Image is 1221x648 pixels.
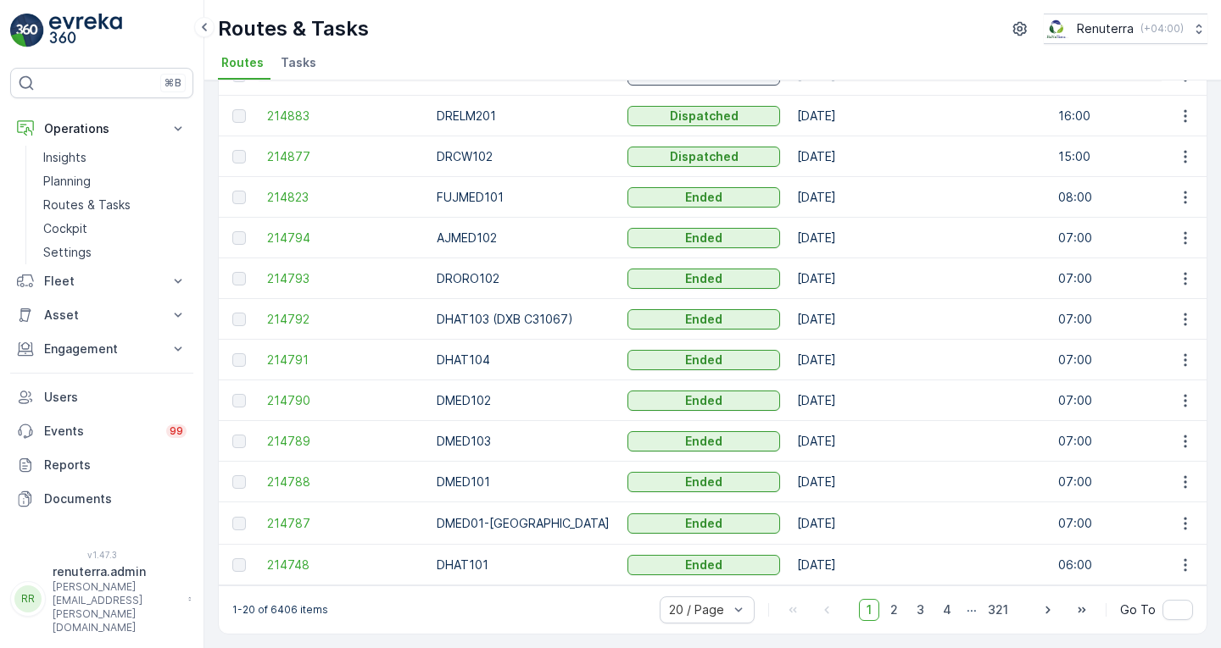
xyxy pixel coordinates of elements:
span: 214789 [267,433,420,450]
a: 214792 [267,311,420,328]
span: 214748 [267,557,420,573]
p: Dispatched [670,148,739,165]
button: RRrenuterra.admin[PERSON_NAME][EMAIL_ADDRESS][PERSON_NAME][DOMAIN_NAME] [10,563,193,634]
td: DRCW102 [428,136,619,177]
td: [DATE] [789,502,1050,545]
p: Reports [44,457,187,474]
td: [DATE] [789,462,1050,502]
td: [DATE] [789,96,1050,136]
a: Reports [10,448,193,482]
p: 99 [170,424,183,438]
span: Routes [221,54,264,71]
p: ... [967,599,977,621]
button: Operations [10,112,193,146]
a: Settings [36,241,193,264]
td: 07:00 [1050,502,1219,545]
p: ( +04:00 ) [1140,22,1184,36]
td: [DATE] [789,340,1050,380]
div: Toggle Row Selected [232,231,246,245]
button: Ended [627,472,780,492]
img: logo_light-DOdMpM7g.png [49,14,122,47]
td: DHAT104 [428,340,619,380]
button: Renuterra(+04:00) [1044,14,1207,44]
button: Dispatched [627,106,780,126]
img: logo [10,14,44,47]
td: [DATE] [789,545,1050,585]
td: 06:00 [1050,545,1219,585]
a: 214823 [267,189,420,206]
a: 214787 [267,515,420,532]
td: [DATE] [789,380,1050,421]
button: Fleet [10,264,193,298]
p: Ended [685,392,722,409]
span: 3 [909,599,932,621]
td: FUJMED101 [428,177,619,218]
td: [DATE] [789,421,1050,462]
button: Ended [627,309,780,330]
td: DHAT103 (DXB C31067) [428,299,619,340]
a: 214790 [267,392,420,409]
button: Asset [10,298,193,332]
div: Toggle Row Selected [232,150,246,163]
td: 07:00 [1050,340,1219,380]
td: 08:00 [1050,177,1219,218]
div: Toggle Row Selected [232,272,246,285]
div: Toggle Row Selected [232,394,246,407]
a: 214794 [267,230,420,246]
td: DRELM201 [428,96,619,136]
span: 1 [859,599,879,621]
td: 15:00 [1050,136,1219,177]
p: Documents [44,490,187,507]
button: Ended [627,269,780,289]
td: [DATE] [789,177,1050,218]
a: Events99 [10,414,193,448]
a: Routes & Tasks [36,193,193,217]
td: [DATE] [789,218,1050,258]
p: Ended [685,515,722,532]
a: Cockpit [36,217,193,241]
td: 07:00 [1050,218,1219,258]
p: Engagement [44,341,159,357]
a: Users [10,380,193,414]
a: Insights [36,146,193,169]
a: Documents [10,482,193,516]
p: Renuterra [1077,20,1134,37]
td: 07:00 [1050,258,1219,299]
td: [DATE] [789,299,1050,340]
div: Toggle Row Selected [232,353,246,367]
a: 214883 [267,108,420,125]
span: 214877 [267,148,420,165]
p: Ended [685,433,722,450]
td: DMED01-[GEOGRAPHIC_DATA] [428,502,619,545]
p: Events [44,423,156,440]
a: 214788 [267,474,420,490]
div: Toggle Row Selected [232,313,246,326]
span: Tasks [281,54,316,71]
a: 214793 [267,270,420,287]
td: 16:00 [1050,96,1219,136]
img: Screenshot_2024-07-26_at_13.33.01.png [1044,19,1070,38]
p: Asset [44,307,159,324]
button: Ended [627,390,780,411]
div: Toggle Row Selected [232,517,246,530]
div: Toggle Row Selected [232,558,246,572]
p: Insights [43,149,86,166]
a: 214791 [267,352,420,368]
td: DMED102 [428,380,619,421]
p: Operations [44,120,159,137]
td: DRORO102 [428,258,619,299]
td: DMED101 [428,462,619,502]
button: Ended [627,187,780,208]
span: 2 [883,599,906,621]
p: Ended [685,474,722,490]
p: Cockpit [43,220,87,237]
span: 4 [935,599,959,621]
div: Toggle Row Selected [232,191,246,204]
td: DMED103 [428,421,619,462]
